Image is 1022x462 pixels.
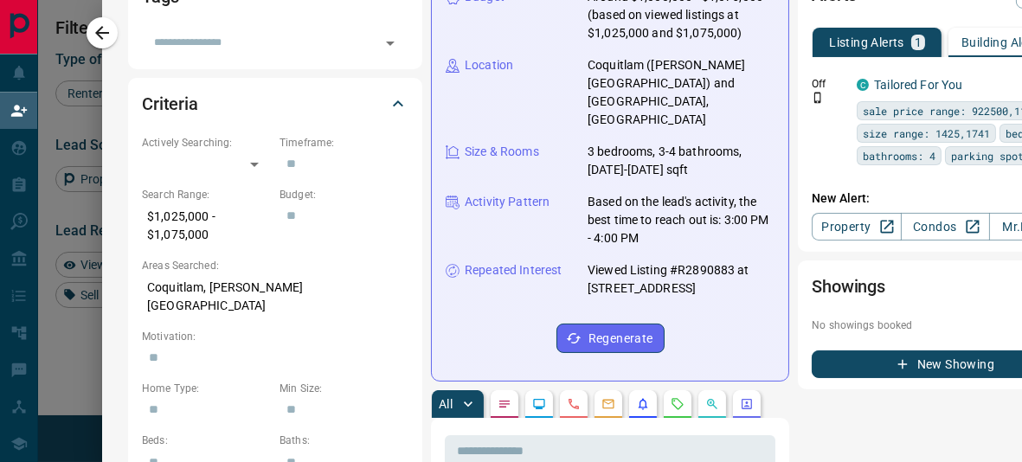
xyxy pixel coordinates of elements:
[465,56,513,74] p: Location
[901,213,990,241] a: Condos
[740,397,754,411] svg: Agent Actions
[857,79,869,91] div: condos.ca
[588,193,775,247] p: Based on the lead's activity, the best time to reach out is: 3:00 PM - 4:00 PM
[465,261,562,279] p: Repeated Interest
[439,398,453,410] p: All
[465,143,539,161] p: Size & Rooms
[636,397,650,411] svg: Listing Alerts
[812,213,901,241] a: Property
[567,397,581,411] svg: Calls
[588,56,775,129] p: Coquitlam ([PERSON_NAME][GEOGRAPHIC_DATA]) and [GEOGRAPHIC_DATA], [GEOGRAPHIC_DATA]
[812,273,885,300] h2: Showings
[280,381,408,396] p: Min Size:
[705,397,719,411] svg: Opportunities
[142,258,408,273] p: Areas Searched:
[280,433,408,448] p: Baths:
[532,397,546,411] svg: Lead Browsing Activity
[142,202,271,249] p: $1,025,000 - $1,075,000
[812,92,824,104] svg: Push Notification Only
[874,78,962,92] a: Tailored For You
[601,397,615,411] svg: Emails
[142,329,408,344] p: Motivation:
[142,83,408,125] div: Criteria
[142,273,408,320] p: Coquitlam, [PERSON_NAME][GEOGRAPHIC_DATA]
[280,187,408,202] p: Budget:
[142,433,271,448] p: Beds:
[465,193,550,211] p: Activity Pattern
[812,76,846,92] p: Off
[671,397,685,411] svg: Requests
[142,90,198,118] h2: Criteria
[829,36,904,48] p: Listing Alerts
[588,143,775,179] p: 3 bedrooms, 3-4 bathrooms, [DATE]-[DATE] sqft
[142,187,271,202] p: Search Range:
[280,135,408,151] p: Timeframe:
[588,261,775,298] p: Viewed Listing #R2890883 at [STREET_ADDRESS]
[142,135,271,151] p: Actively Searching:
[142,381,271,396] p: Home Type:
[915,36,922,48] p: 1
[556,324,665,353] button: Regenerate
[378,31,402,55] button: Open
[863,125,990,142] span: size range: 1425,1741
[498,397,511,411] svg: Notes
[863,147,935,164] span: bathrooms: 4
